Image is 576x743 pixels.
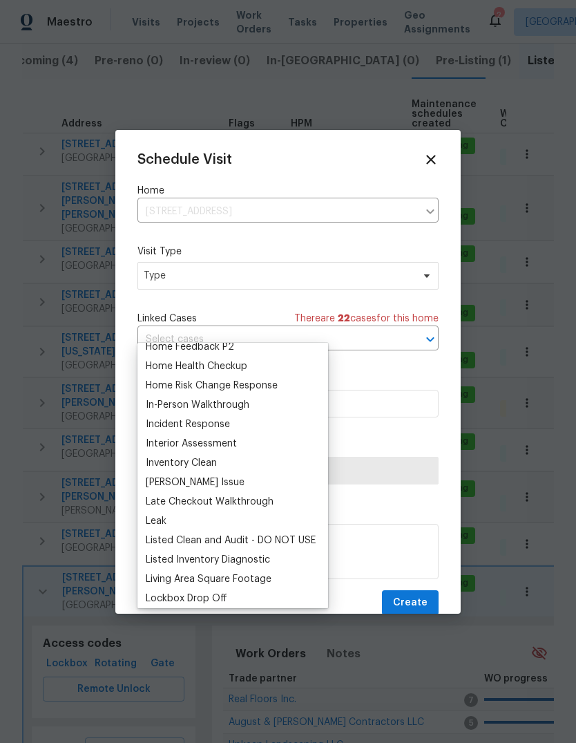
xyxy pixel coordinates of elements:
[144,269,412,283] span: Type
[146,476,244,489] div: [PERSON_NAME] Issue
[146,398,249,412] div: In-Person Walkthrough
[382,590,439,616] button: Create
[421,330,440,349] button: Open
[146,456,217,470] div: Inventory Clean
[146,495,273,509] div: Late Checkout Walkthrough
[338,314,350,323] span: 22
[146,340,234,354] div: Home Feedback P2
[146,379,278,393] div: Home Risk Change Response
[137,184,439,198] label: Home
[146,359,247,373] div: Home Health Checkup
[137,245,439,258] label: Visit Type
[146,437,237,451] div: Interior Assessment
[393,594,428,612] span: Create
[137,312,197,326] span: Linked Cases
[294,312,439,326] span: There are case s for this home
[146,592,227,605] div: Lockbox Drop Off
[146,514,166,528] div: Leak
[146,572,271,586] div: Living Area Square Footage
[146,534,316,547] div: Listed Clean and Audit - DO NOT USE
[146,417,230,431] div: Incident Response
[137,329,400,350] input: Select cases
[137,153,232,167] span: Schedule Visit
[146,553,270,567] div: Listed Inventory Diagnostic
[423,152,439,167] span: Close
[137,201,418,223] input: Enter in an address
